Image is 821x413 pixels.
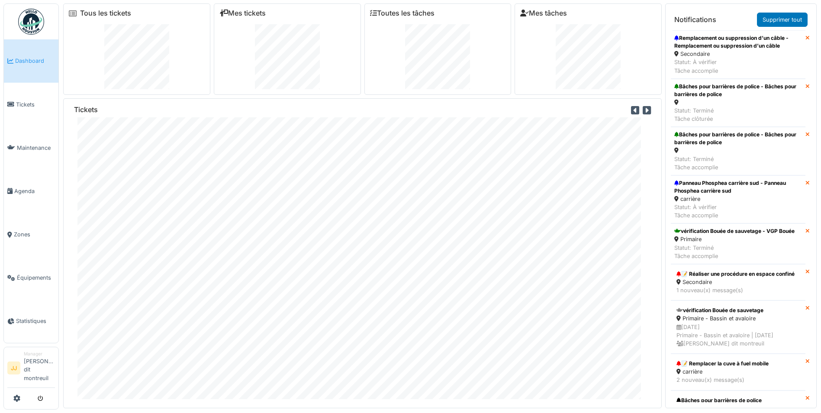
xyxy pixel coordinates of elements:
div: 📝 Remplacer la cuve à fuel mobile [676,360,800,368]
div: Remplacement ou suppression d’un câble - Remplacement ou suppression d’un câble [674,34,802,50]
a: Zones [4,213,58,256]
div: 📝 Réaliser une procédure en espace confiné [676,270,800,278]
div: Bâches pour barrières de police - Bâches pour barrières de police [674,83,802,98]
div: Statut: À vérifier Tâche accomplie [674,203,802,219]
div: Bâches pour barrières de police - Bâches pour barrières de police [674,131,802,146]
img: Badge_color-CXgf-gQk.svg [18,9,44,35]
span: Dashboard [15,57,55,65]
div: [DATE] Primaire - Bassin et avaloire | [DATE] [PERSON_NAME] dit montreuil [676,323,800,348]
a: Équipements [4,256,58,300]
a: Mes tâches [520,9,567,17]
a: vérification Bouée de sauvetage - VGP Bouée Primaire Statut: TerminéTâche accomplie [671,223,805,264]
a: Maintenance [4,126,58,169]
div: Statut: Terminé Tâche clôturée [674,106,802,123]
a: Tous les tickets [80,9,131,17]
div: vérification Bouée de sauvetage - VGP Bouée [674,227,795,235]
div: 1 nouveau(x) message(s) [676,286,800,294]
span: Statistiques [16,317,55,325]
span: Équipements [17,274,55,282]
a: Supprimer tout [757,13,808,27]
a: vérification Bouée de sauvetage Primaire - Bassin et avaloire [DATE]Primaire - Bassin et avaloire... [671,300,805,354]
h6: Tickets [74,106,98,114]
a: Bâches pour barrières de police - Bâches pour barrières de police Statut: TerminéTâche accomplie [671,127,805,175]
div: Primaire [674,235,795,243]
div: Statut: À vérifier Tâche accomplie [674,58,802,74]
span: Zones [14,230,55,239]
li: [PERSON_NAME] dit montreuil [24,351,55,386]
h6: Notifications [674,16,716,24]
div: Statut: Terminé Tâche accomplie [674,155,802,171]
span: Maintenance [17,144,55,152]
div: carrière [676,368,800,376]
div: vérification Bouée de sauvetage [676,307,800,314]
a: Statistiques [4,300,58,343]
span: Tickets [16,100,55,109]
span: Agenda [14,187,55,195]
li: JJ [7,361,20,374]
div: Secondaire [676,278,800,286]
a: Agenda [4,169,58,213]
a: Remplacement ou suppression d’un câble - Remplacement ou suppression d’un câble Secondaire Statut... [671,30,805,79]
div: Panneau Phosphea carrière sud - Panneau Phosphea carrière sud [674,179,802,195]
a: Tickets [4,83,58,126]
a: Toutes les tâches [370,9,435,17]
a: JJ Manager[PERSON_NAME] dit montreuil [7,351,55,388]
div: Bâches pour barrières de police [676,397,800,404]
a: Bâches pour barrières de police - Bâches pour barrières de police Statut: TerminéTâche clôturée [671,79,805,127]
a: 📝 Remplacer la cuve à fuel mobile carrière 2 nouveau(x) message(s) [671,354,805,390]
a: Panneau Phosphea carrière sud - Panneau Phosphea carrière sud carrière Statut: À vérifierTâche ac... [671,175,805,224]
a: Mes tickets [219,9,266,17]
a: Dashboard [4,39,58,83]
a: 📝 Réaliser une procédure en espace confiné Secondaire 1 nouveau(x) message(s) [671,264,805,300]
div: Statut: Terminé Tâche accomplie [674,244,795,260]
div: 2 nouveau(x) message(s) [676,376,800,384]
div: Secondaire [674,50,802,58]
div: Primaire - Bassin et avaloire [676,314,800,323]
div: carrière [674,195,802,203]
div: Manager [24,351,55,357]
